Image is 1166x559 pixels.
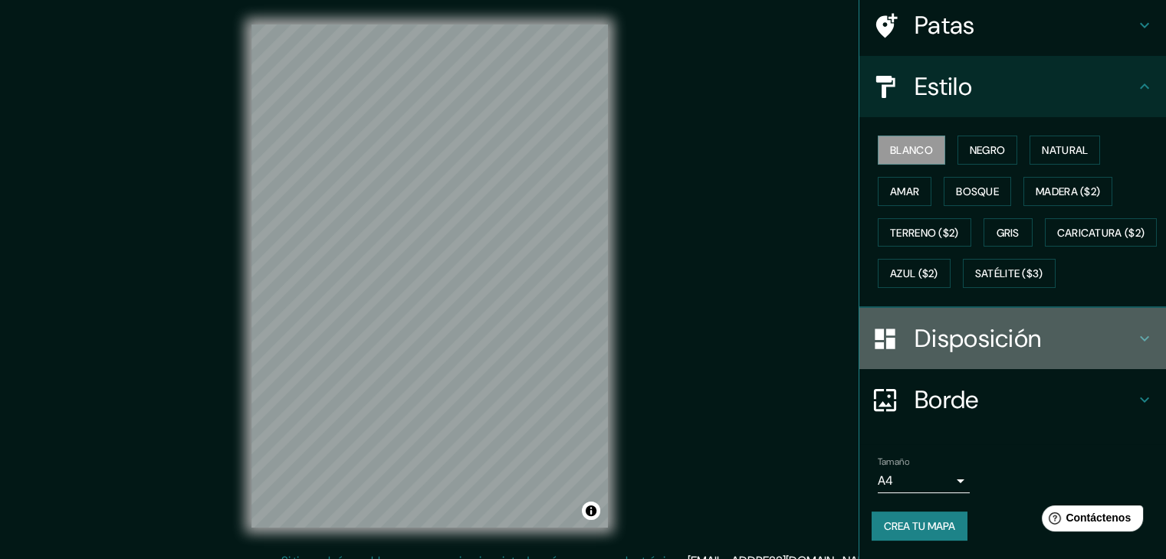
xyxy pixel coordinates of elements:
[884,519,955,533] font: Crea tu mapa
[1057,226,1145,240] font: Caricatura ($2)
[890,267,938,281] font: Azul ($2)
[859,308,1166,369] div: Disposición
[582,502,600,520] button: Activar o desactivar atribución
[890,143,933,157] font: Blanco
[878,472,893,489] font: A4
[878,456,909,468] font: Tamaño
[1045,218,1158,247] button: Caricatura ($2)
[956,185,999,198] font: Bosque
[957,136,1018,165] button: Negro
[890,185,919,198] font: Amar
[878,177,931,206] button: Amar
[944,177,1011,206] button: Bosque
[915,70,972,103] font: Estilo
[997,226,1020,240] font: Gris
[1023,177,1112,206] button: Madera ($2)
[970,143,1006,157] font: Negro
[859,56,1166,117] div: Estilo
[975,267,1043,281] font: Satélite ($3)
[963,259,1056,288] button: Satélite ($3)
[878,136,945,165] button: Blanco
[1036,185,1100,198] font: Madera ($2)
[872,512,967,541] button: Crea tu mapa
[878,469,970,493] div: A4
[878,218,971,247] button: Terreno ($2)
[915,9,975,41] font: Patas
[878,259,951,288] button: Azul ($2)
[859,369,1166,430] div: Borde
[1030,136,1100,165] button: Natural
[1042,143,1088,157] font: Natural
[890,226,959,240] font: Terreno ($2)
[984,218,1033,247] button: Gris
[1030,499,1149,542] iframe: Lanzador de widgets de ayuda
[251,25,608,528] canvas: Mapa
[915,384,979,416] font: Borde
[915,322,1041,355] font: Disposición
